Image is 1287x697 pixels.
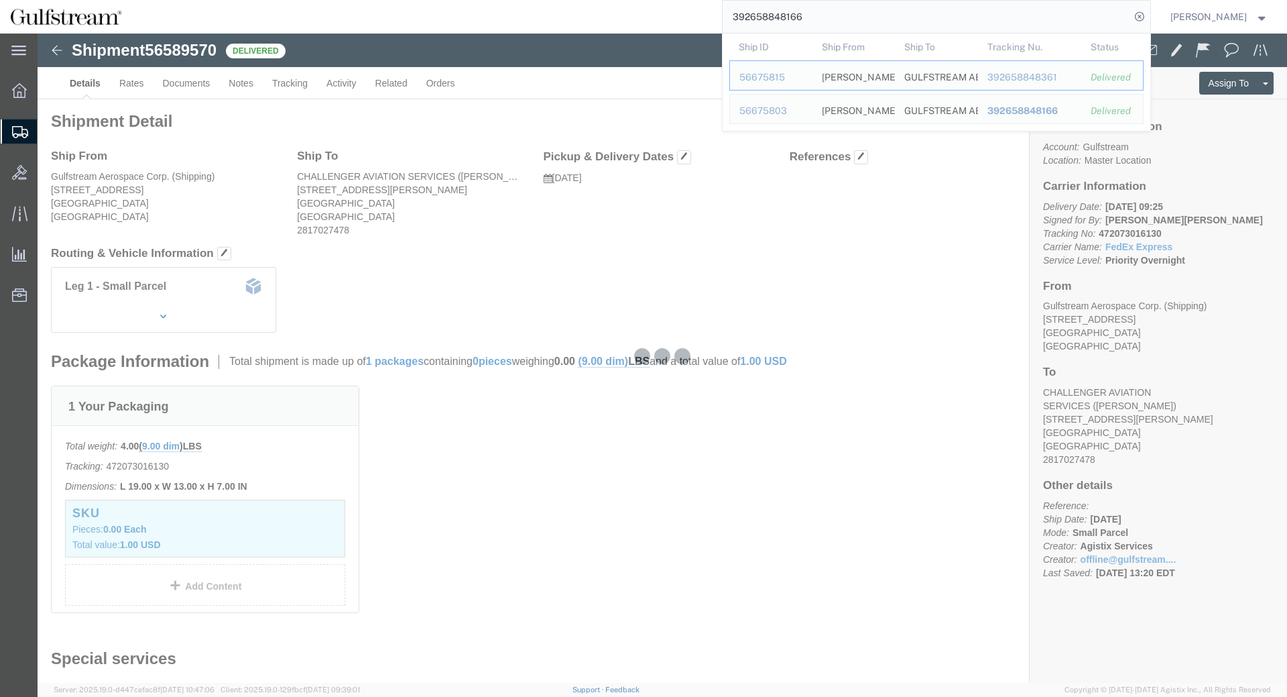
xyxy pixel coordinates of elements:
a: Feedback [605,686,639,694]
span: Server: 2025.19.0-d447cefac8f [54,686,214,694]
input: Search for shipment number, reference number [723,1,1130,33]
button: [PERSON_NAME] [1170,9,1269,25]
img: logo [9,7,123,27]
span: Client: 2025.19.0-129fbcf [221,686,360,694]
span: [DATE] 09:39:01 [306,686,360,694]
a: Support [572,686,606,694]
span: Jene Middleton [1170,9,1247,24]
span: [DATE] 10:47:06 [160,686,214,694]
span: Copyright © [DATE]-[DATE] Agistix Inc., All Rights Reserved [1064,684,1271,696]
